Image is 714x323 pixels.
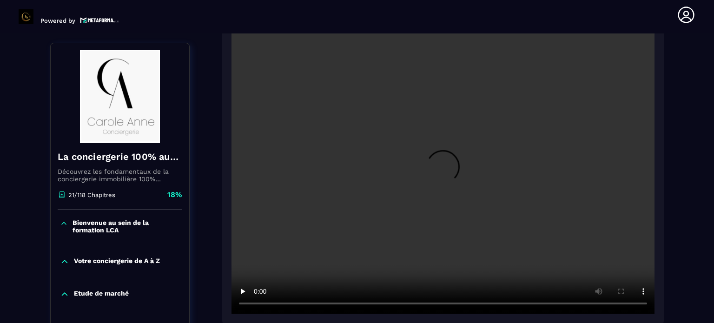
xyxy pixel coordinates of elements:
[58,168,182,183] p: Découvrez les fondamentaux de la conciergerie immobilière 100% automatisée. Cette formation est c...
[74,290,129,299] p: Etude de marché
[19,9,33,24] img: logo-branding
[80,16,119,24] img: logo
[40,17,75,24] p: Powered by
[167,190,182,200] p: 18%
[58,150,182,163] h4: La conciergerie 100% automatisée
[73,219,180,234] p: Bienvenue au sein de la formation LCA
[74,257,160,266] p: Votre conciergerie de A à Z
[58,50,182,143] img: banner
[68,191,115,198] p: 21/118 Chapitres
